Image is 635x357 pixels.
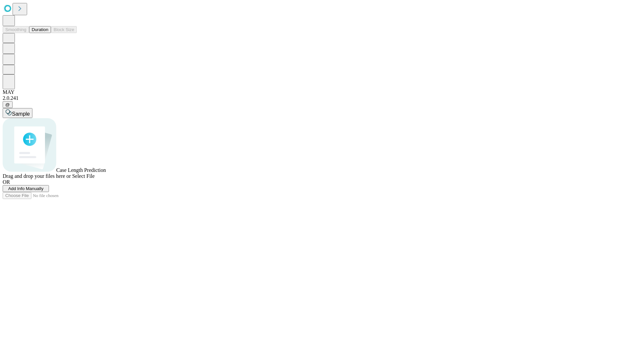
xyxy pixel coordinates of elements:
[72,173,95,179] span: Select File
[3,173,71,179] span: Drag and drop your files here or
[8,186,44,191] span: Add Info Manually
[51,26,77,33] button: Block Size
[3,108,32,118] button: Sample
[29,26,51,33] button: Duration
[3,89,632,95] div: MAY
[3,185,49,192] button: Add Info Manually
[3,101,13,108] button: @
[3,95,632,101] div: 2.0.241
[56,167,106,173] span: Case Length Prediction
[5,102,10,107] span: @
[3,179,10,185] span: OR
[12,111,30,117] span: Sample
[3,26,29,33] button: Smoothing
